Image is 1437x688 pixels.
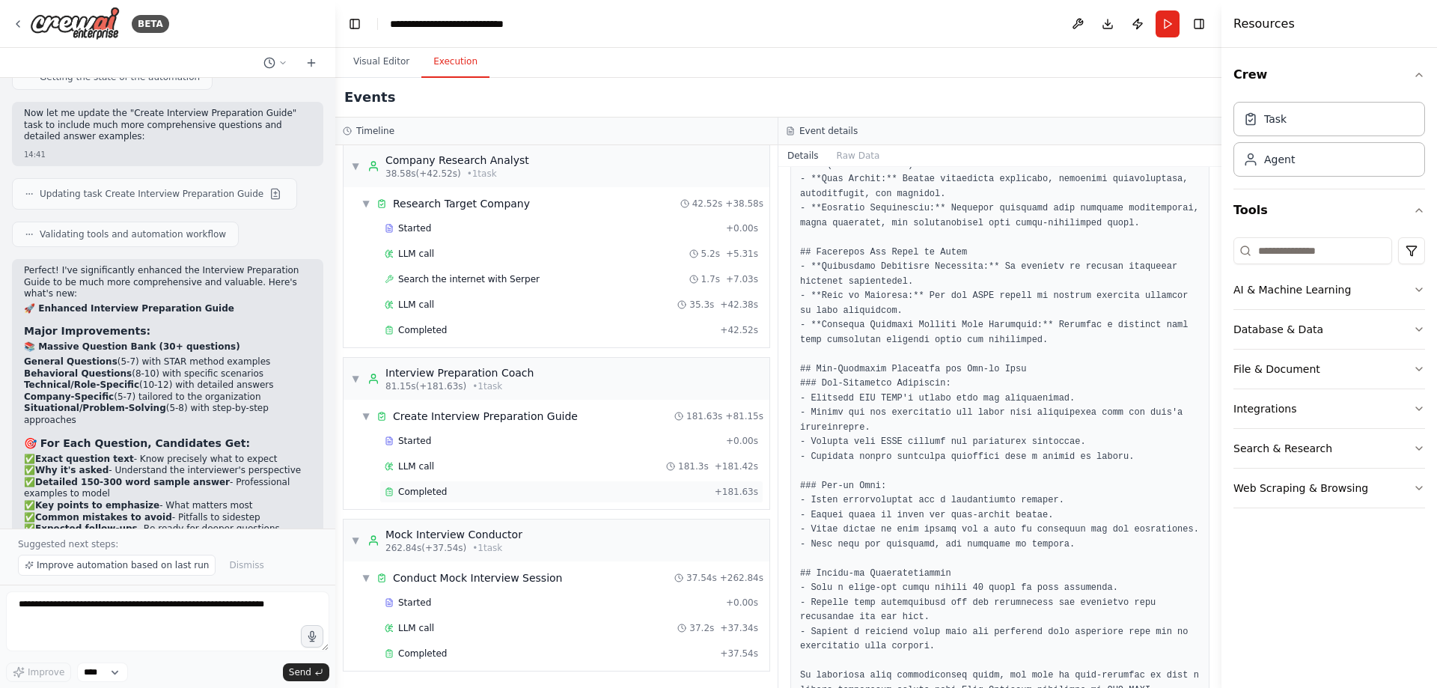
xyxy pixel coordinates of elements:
[398,435,431,447] span: Started
[715,460,758,472] span: + 181.42s
[692,198,723,210] span: 42.52s
[398,622,434,634] span: LLM call
[1233,54,1425,96] button: Crew
[689,299,714,311] span: 35.3s
[398,324,447,336] span: Completed
[18,538,317,550] p: Suggested next steps:
[35,512,172,523] strong: Common mistakes to avoid
[40,228,226,240] span: Validating tools and automation workflow
[18,555,216,576] button: Improve automation based on last run
[24,477,311,500] li: ✅ - Professional examples to model
[398,486,447,498] span: Completed
[24,368,132,379] strong: Behavioral Questions
[344,13,365,34] button: Hide left sidebar
[6,663,71,682] button: Improve
[720,324,758,336] span: + 42.52s
[385,527,522,542] div: Mock Interview Conductor
[289,666,311,678] span: Send
[1233,350,1425,389] button: File & Document
[24,325,150,337] strong: Major Improvements:
[361,198,370,210] span: ▼
[35,465,109,475] strong: Why it's asked
[24,356,118,367] strong: General Questions
[35,477,230,487] strong: Detailed 150-300 word sample answer
[385,168,461,180] span: 38.58s (+42.52s)
[24,403,311,426] li: (5-8) with step-by-step approaches
[467,168,497,180] span: • 1 task
[726,273,758,285] span: + 7.03s
[715,486,758,498] span: + 181.63s
[385,380,466,392] span: 81.15s (+181.63s)
[1189,13,1209,34] button: Hide right sidebar
[24,265,311,300] p: Perfect! I've significantly enhanced the Interview Preparation Guide to be much more comprehensiv...
[701,273,720,285] span: 1.7s
[390,16,529,31] nav: breadcrumb
[686,572,717,584] span: 37.54s
[1233,481,1368,496] div: Web Scraping & Browsing
[356,125,394,137] h3: Timeline
[726,248,758,260] span: + 5.31s
[40,71,200,83] span: Getting the state of the automation
[24,356,311,368] li: (5-7) with STAR method examples
[398,248,434,260] span: LLM call
[24,523,311,535] li: ✅ - Be ready for deeper questions
[1233,96,1425,189] div: Crew
[726,222,758,234] span: + 0.00s
[1264,152,1295,167] div: Agent
[398,273,540,285] span: Search the internet with Serper
[35,500,159,511] strong: Key points to emphasize
[28,666,64,678] span: Improve
[398,597,431,609] span: Started
[351,373,360,385] span: ▼
[1233,362,1320,377] div: File & Document
[393,409,578,424] div: Create Interview Preparation Guide
[1233,469,1425,508] button: Web Scraping & Browsing
[1233,389,1425,428] button: Integrations
[257,54,293,72] button: Switch to previous chat
[1233,429,1425,468] button: Search & Research
[720,622,758,634] span: + 37.34s
[1233,322,1323,337] div: Database & Data
[828,145,889,166] button: Raw Data
[132,15,169,33] div: BETA
[421,46,489,78] button: Execution
[398,460,434,472] span: LLM call
[1233,189,1425,231] button: Tools
[30,7,120,40] img: Logo
[24,341,240,352] strong: 📚 Massive Question Bank (30+ questions)
[24,500,311,512] li: ✅ - What matters most
[24,392,114,402] strong: Company-Specific
[24,437,250,449] strong: 🎯 For Each Question, Candidates Get:
[385,153,529,168] div: Company Research Analyst
[1233,231,1425,520] div: Tools
[1233,310,1425,349] button: Database & Data
[24,454,311,466] li: ✅ - Know precisely what to expect
[283,663,329,681] button: Send
[222,555,271,576] button: Dismiss
[1264,112,1287,127] div: Task
[361,410,370,422] span: ▼
[344,87,395,108] h2: Events
[24,380,311,392] li: (10-12) with detailed answers
[726,435,758,447] span: + 0.00s
[689,622,714,634] span: 37.2s
[24,512,311,524] li: ✅ - Pitfalls to sidestep
[24,149,311,160] div: 14:41
[720,572,763,584] span: + 262.84s
[40,188,263,200] span: Updating task Create Interview Preparation Guide
[24,380,139,390] strong: Technical/Role-Specific
[299,54,323,72] button: Start a new chat
[24,303,234,314] strong: 🚀 Enhanced Interview Preparation Guide
[35,454,134,464] strong: Exact question text
[1233,282,1351,297] div: AI & Machine Learning
[686,410,722,422] span: 181.63s
[385,365,534,380] div: Interview Preparation Coach
[398,299,434,311] span: LLM call
[701,248,720,260] span: 5.2s
[341,46,421,78] button: Visual Editor
[24,403,166,413] strong: Situational/Problem-Solving
[472,542,502,554] span: • 1 task
[398,648,447,660] span: Completed
[35,523,138,534] strong: Expected follow-ups
[778,145,828,166] button: Details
